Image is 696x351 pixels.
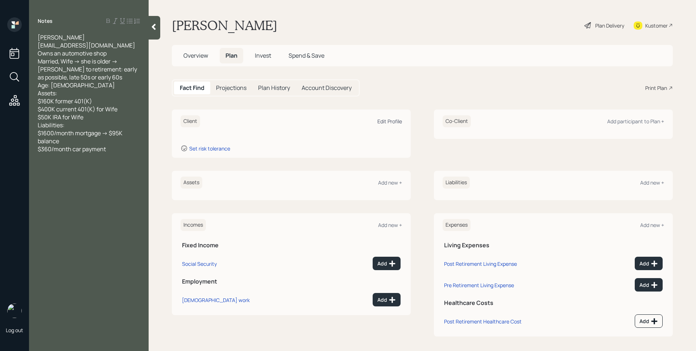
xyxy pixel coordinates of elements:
h1: [PERSON_NAME] [172,17,277,33]
h6: Assets [181,177,202,189]
h5: Living Expenses [444,242,663,249]
div: Log out [6,327,23,334]
h5: Projections [216,84,246,91]
span: Overview [183,51,208,59]
div: Add [377,260,396,267]
span: Spend & Save [289,51,324,59]
div: Print Plan [645,84,667,92]
div: Add new + [378,222,402,228]
img: james-distasi-headshot.png [7,303,22,318]
h6: Client [181,115,200,127]
div: Plan Delivery [595,22,624,29]
h5: Employment [182,278,401,285]
label: Notes [38,17,53,25]
div: Edit Profile [377,118,402,125]
h6: Incomes [181,219,206,231]
button: Add [635,314,663,328]
div: Post Retirement Living Expense [444,260,517,267]
h5: Healthcare Costs [444,300,663,306]
div: [DEMOGRAPHIC_DATA] work [182,297,250,303]
div: Add new + [640,222,664,228]
div: Social Security [182,260,217,267]
span: Plan [225,51,237,59]
button: Add [373,293,401,306]
span: Invest [255,51,271,59]
div: Add new + [640,179,664,186]
div: Post Retirement Healthcare Cost [444,318,522,325]
h6: Liabilities [443,177,470,189]
div: Add new + [378,179,402,186]
h5: Fixed Income [182,242,401,249]
button: Add [635,257,663,270]
div: Add participant to Plan + [607,118,664,125]
div: Set risk tolerance [189,145,230,152]
div: Kustomer [645,22,668,29]
div: Add [639,260,658,267]
h6: Co-Client [443,115,471,127]
div: Add [639,318,658,325]
div: Add [377,296,396,303]
button: Add [373,257,401,270]
h5: Plan History [258,84,290,91]
h5: Fact Find [180,84,204,91]
div: Add [639,281,658,289]
h5: Account Discovery [302,84,352,91]
button: Add [635,278,663,292]
h6: Expenses [443,219,471,231]
div: Pre Retirement Living Expense [444,282,514,289]
span: [PERSON_NAME] [EMAIL_ADDRESS][DOMAIN_NAME] Owns an automotive shop Married, Wife -> she is older ... [38,33,138,153]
